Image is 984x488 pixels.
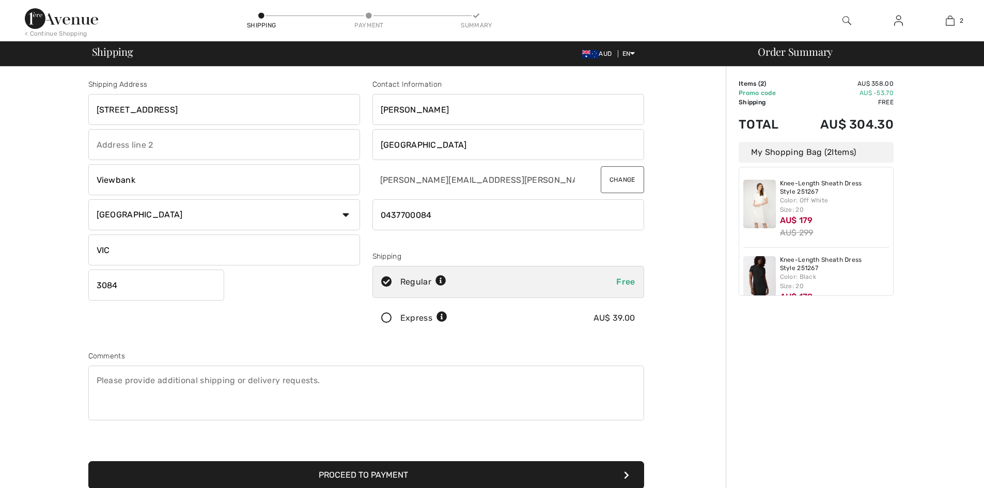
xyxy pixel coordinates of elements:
[400,312,447,324] div: Express
[780,292,813,302] span: AU$ 179
[88,79,360,90] div: Shipping Address
[372,251,644,262] div: Shipping
[743,256,776,305] img: Knee-Length Sheath Dress Style 251267
[353,21,384,30] div: Payment
[743,180,776,228] img: Knee-Length Sheath Dress Style 251267
[88,129,360,160] input: Address line 2
[946,14,955,27] img: My Bag
[25,8,98,29] img: 1ère Avenue
[92,46,133,57] span: Shipping
[886,14,911,27] a: Sign In
[582,50,599,58] img: Australian Dollar
[88,351,644,361] div: Comments
[739,79,793,88] td: Items ( )
[622,50,635,57] span: EN
[246,21,277,30] div: Shipping
[780,180,889,196] a: Knee-Length Sheath Dress Style 251267
[461,21,492,30] div: Summary
[780,228,814,238] s: AU$ 299
[793,107,894,142] td: AU$ 304.30
[372,164,576,195] input: E-mail
[372,94,644,125] input: First name
[739,107,793,142] td: Total
[793,98,894,107] td: Free
[25,29,87,38] div: < Continue Shopping
[88,234,360,265] input: State/Province
[372,199,644,230] input: Mobile
[372,129,644,160] input: Last name
[601,166,644,193] button: Change
[582,50,616,57] span: AUD
[918,457,974,483] iframe: Opens a widget where you can find more information
[793,79,894,88] td: AU$ 358.00
[88,164,360,195] input: City
[925,14,975,27] a: 2
[400,276,446,288] div: Regular
[739,98,793,107] td: Shipping
[780,272,889,291] div: Color: Black Size: 20
[739,142,894,163] div: My Shopping Bag ( Items)
[780,196,889,214] div: Color: Off White Size: 20
[827,147,832,157] span: 2
[842,14,851,27] img: search the website
[745,46,978,57] div: Order Summary
[780,256,889,272] a: Knee-Length Sheath Dress Style 251267
[739,88,793,98] td: Promo code
[88,94,360,125] input: Address line 1
[616,277,635,287] span: Free
[372,79,644,90] div: Contact Information
[793,88,894,98] td: AU$ -53.70
[960,16,963,25] span: 2
[894,14,903,27] img: My Info
[88,270,224,301] input: Zip/Postal Code
[780,215,813,225] span: AU$ 179
[593,312,635,324] div: AU$ 39.00
[760,80,764,87] span: 2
